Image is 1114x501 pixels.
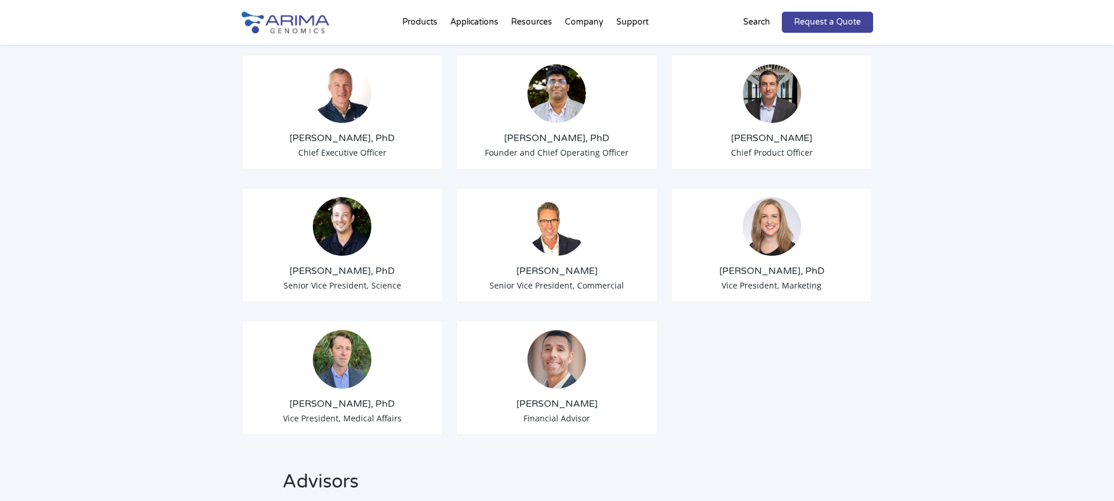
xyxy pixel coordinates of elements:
h3: [PERSON_NAME], PhD [251,397,434,410]
img: Tom-Willis.jpg [313,64,371,123]
p: Search [743,15,770,30]
img: A.-Seltser-Headshot.jpeg [527,330,586,389]
span: Chief Executive Officer [298,147,387,158]
img: Anthony-Schmitt_Arima-Genomics.png [313,197,371,256]
img: David-Duvall-Headshot.jpg [527,197,586,256]
img: Sid-Selvaraj_Arima-Genomics.png [527,64,586,123]
img: 1632501909860.jpeg [313,330,371,389]
span: Senior Vice President, Commercial [489,280,624,291]
h3: [PERSON_NAME] [466,397,649,410]
a: Request a Quote [782,12,873,33]
span: Vice President, Medical Affairs [283,413,402,424]
span: Senior Vice President, Science [284,280,401,291]
span: Vice President, Marketing [722,280,822,291]
h3: [PERSON_NAME], PhD [251,265,434,277]
span: Financial Advisor [523,413,590,424]
h3: [PERSON_NAME] [466,265,649,277]
img: Arima-Genomics-logo [242,12,329,33]
h3: [PERSON_NAME], PhD [466,132,649,145]
img: 19364919-cf75-45a2-a608-1b8b29f8b955.jpg [743,197,801,256]
span: Founder and Chief Operating Officer [485,147,629,158]
h3: [PERSON_NAME] [681,132,863,145]
h3: [PERSON_NAME], PhD [251,132,434,145]
img: Chris-Roberts.jpg [743,64,801,123]
h3: [PERSON_NAME], PhD [681,265,863,277]
span: Chief Product Officer [731,147,813,158]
